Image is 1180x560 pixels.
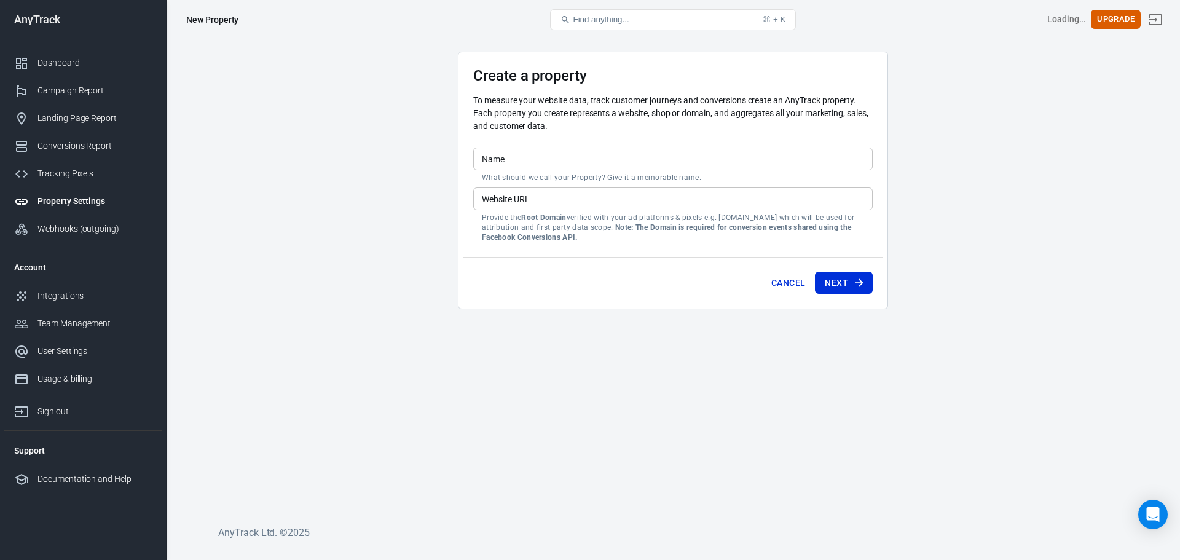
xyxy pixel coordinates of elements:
[37,473,152,486] div: Documentation and Help
[37,140,152,152] div: Conversions Report
[473,94,873,133] p: To measure your website data, track customer journeys and conversions create an AnyTrack property...
[186,14,238,26] div: New Property
[766,272,810,294] button: Cancel
[37,84,152,97] div: Campaign Report
[37,167,152,180] div: Tracking Pixels
[4,310,162,337] a: Team Management
[4,49,162,77] a: Dashboard
[573,15,629,24] span: Find anything...
[4,337,162,365] a: User Settings
[550,9,796,30] button: Find anything...⌘ + K
[37,405,152,418] div: Sign out
[4,187,162,215] a: Property Settings
[1138,500,1168,529] div: Open Intercom Messenger
[37,223,152,235] div: Webhooks (outgoing)
[482,223,851,242] strong: Note: The Domain is required for conversion events shared using the Facebook Conversions API.
[37,373,152,385] div: Usage & billing
[473,67,873,84] h3: Create a property
[37,57,152,69] div: Dashboard
[763,15,785,24] div: ⌘ + K
[4,14,162,25] div: AnyTrack
[37,317,152,330] div: Team Management
[521,213,566,222] strong: Root Domain
[815,272,873,294] button: Next
[4,393,162,425] a: Sign out
[4,365,162,393] a: Usage & billing
[37,195,152,208] div: Property Settings
[4,77,162,105] a: Campaign Report
[4,215,162,243] a: Webhooks (outgoing)
[4,282,162,310] a: Integrations
[1091,10,1141,29] button: Upgrade
[4,105,162,132] a: Landing Page Report
[473,187,873,210] input: example.com
[4,253,162,282] li: Account
[473,148,873,170] input: Your Website Name
[37,345,152,358] div: User Settings
[4,436,162,465] li: Support
[1047,13,1087,26] div: Account id: <>
[482,173,864,183] p: What should we call your Property? Give it a memorable name.
[4,160,162,187] a: Tracking Pixels
[482,213,864,242] p: Provide the verified with your ad platforms & pixels e.g. [DOMAIN_NAME] which will be used for at...
[218,525,1140,540] h6: AnyTrack Ltd. © 2025
[37,112,152,125] div: Landing Page Report
[37,290,152,302] div: Integrations
[1141,5,1170,34] a: Sign out
[4,132,162,160] a: Conversions Report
